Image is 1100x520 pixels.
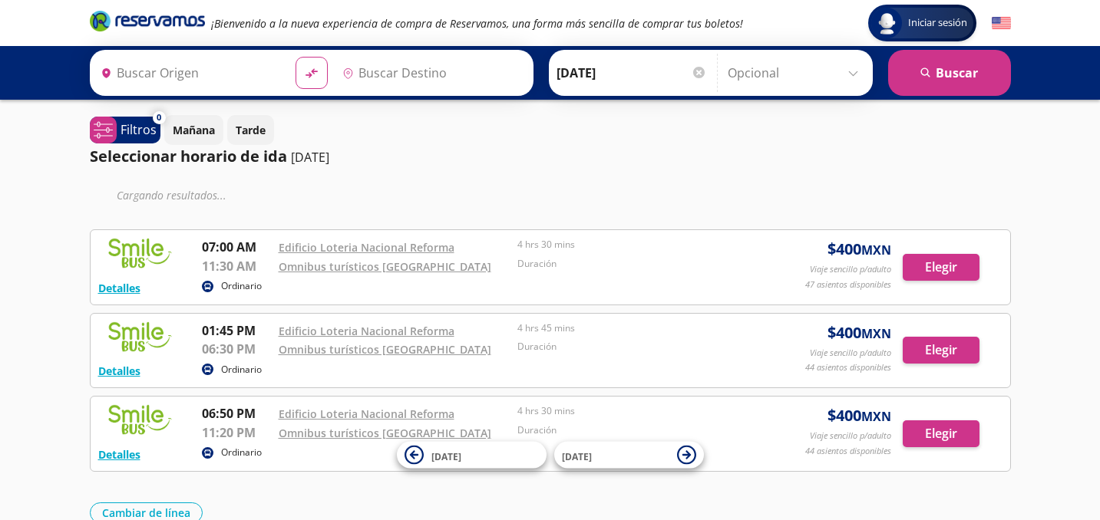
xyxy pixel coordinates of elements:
[221,279,262,293] p: Ordinario
[810,347,891,360] p: Viaje sencillo p/adulto
[903,420,979,447] button: Elegir
[173,122,215,138] p: Mañana
[861,325,891,342] small: MXN
[279,324,454,338] a: Edificio Loteria Nacional Reforma
[810,429,891,443] p: Viaje sencillo p/adulto
[211,16,743,31] em: ¡Bienvenido a la nueva experiencia de compra de Reservamos, una forma más sencilla de comprar tus...
[117,188,226,202] em: Cargando resultados ...
[227,115,274,145] button: Tarde
[121,120,157,139] p: Filtros
[902,15,973,31] span: Iniciar sesión
[728,54,865,92] input: Opcional
[98,280,140,296] button: Detalles
[202,257,271,275] p: 11:30 AM
[554,442,704,469] button: [DATE]
[827,321,891,344] span: $ 400
[291,148,329,166] p: [DATE]
[279,259,491,274] a: Omnibus turísticos [GEOGRAPHIC_DATA]
[90,9,205,32] i: Brand Logo
[90,117,160,143] button: 0Filtros
[236,122,266,138] p: Tarde
[827,404,891,427] span: $ 400
[903,254,979,281] button: Elegir
[517,404,749,418] p: 4 hrs 30 mins
[903,337,979,364] button: Elegir
[861,408,891,425] small: MXN
[202,321,271,340] p: 01:45 PM
[805,361,891,374] p: 44 asientos disponibles
[517,423,749,437] p: Duración
[562,449,592,462] span: [DATE]
[94,54,283,92] input: Buscar Origen
[279,240,454,255] a: Edificio Loteria Nacional Reforma
[827,238,891,261] span: $ 400
[336,54,525,92] input: Buscar Destino
[805,278,891,291] p: 47 asientos disponibles
[157,111,161,124] span: 0
[810,263,891,276] p: Viaje sencillo p/adulto
[202,238,271,256] p: 07:00 AM
[90,145,287,168] p: Seleccionar horario de ida
[517,340,749,354] p: Duración
[557,54,707,92] input: Elegir Fecha
[517,321,749,335] p: 4 hrs 45 mins
[805,445,891,458] p: 44 asientos disponibles
[98,363,140,379] button: Detalles
[888,50,1011,96] button: Buscar
[98,404,183,435] img: RESERVAMOS
[861,242,891,258] small: MXN
[992,14,1011,33] button: English
[164,115,223,145] button: Mañana
[202,423,271,442] p: 11:20 PM
[517,257,749,271] p: Duración
[517,238,749,252] p: 4 hrs 30 mins
[397,442,547,469] button: [DATE]
[279,426,491,440] a: Omnibus turísticos [GEOGRAPHIC_DATA]
[98,321,183,352] img: RESERVAMOS
[279,406,454,421] a: Edificio Loteria Nacional Reforma
[279,342,491,357] a: Omnibus turísticos [GEOGRAPHIC_DATA]
[202,404,271,423] p: 06:50 PM
[90,9,205,37] a: Brand Logo
[221,446,262,459] p: Ordinario
[98,238,183,268] img: RESERVAMOS
[431,449,461,462] span: [DATE]
[221,363,262,377] p: Ordinario
[98,446,140,462] button: Detalles
[202,340,271,358] p: 06:30 PM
